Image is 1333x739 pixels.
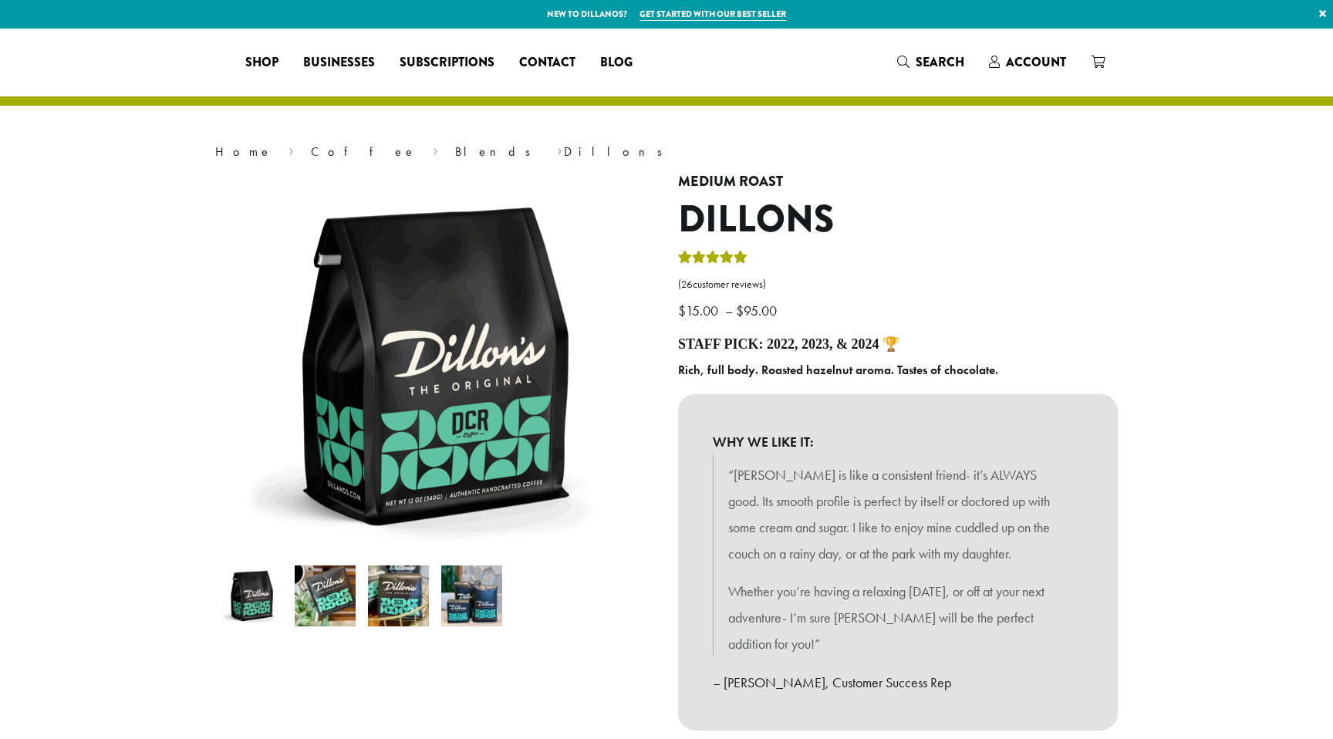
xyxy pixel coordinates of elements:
h4: Staff Pick: 2022, 2023, & 2024 🏆 [678,336,1118,353]
h4: Medium Roast [678,174,1118,191]
bdi: 15.00 [678,302,722,319]
span: › [289,137,294,161]
img: Dillons - Image 2 [295,565,356,626]
span: – [725,302,733,319]
span: $ [736,302,744,319]
span: Subscriptions [400,53,494,73]
h1: Dillons [678,197,1118,242]
a: Home [215,143,272,160]
a: Shop [233,50,291,75]
span: 26 [681,278,693,291]
span: $ [678,302,686,319]
span: › [433,137,438,161]
a: Coffee [311,143,417,160]
img: Dillons [221,565,282,626]
img: Dillons - Image 3 [368,565,429,626]
a: Get started with our best seller [640,8,786,21]
span: Account [1006,53,1066,71]
b: Rich, full body. Roasted hazelnut aroma. Tastes of chocolate. [678,362,998,378]
img: Dillons - Image 4 [441,565,502,626]
span: Blog [600,53,633,73]
span: Contact [519,53,575,73]
a: Search [885,49,977,75]
span: › [557,137,562,161]
span: Businesses [303,53,375,73]
span: Shop [245,53,278,73]
div: Rated 5.00 out of 5 [678,248,747,272]
b: WHY WE LIKE IT: [713,429,1083,455]
p: – [PERSON_NAME], Customer Success Rep [713,670,1083,696]
a: Blends [455,143,541,160]
p: “[PERSON_NAME] is like a consistent friend- it’s ALWAYS good. Its smooth profile is perfect by it... [728,462,1068,566]
span: Search [916,53,964,71]
p: Whether you’re having a relaxing [DATE], or off at your next adventure- I’m sure [PERSON_NAME] wi... [728,579,1068,656]
bdi: 95.00 [736,302,781,319]
nav: Breadcrumb [215,143,1118,161]
a: (26customer reviews) [678,277,1118,292]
